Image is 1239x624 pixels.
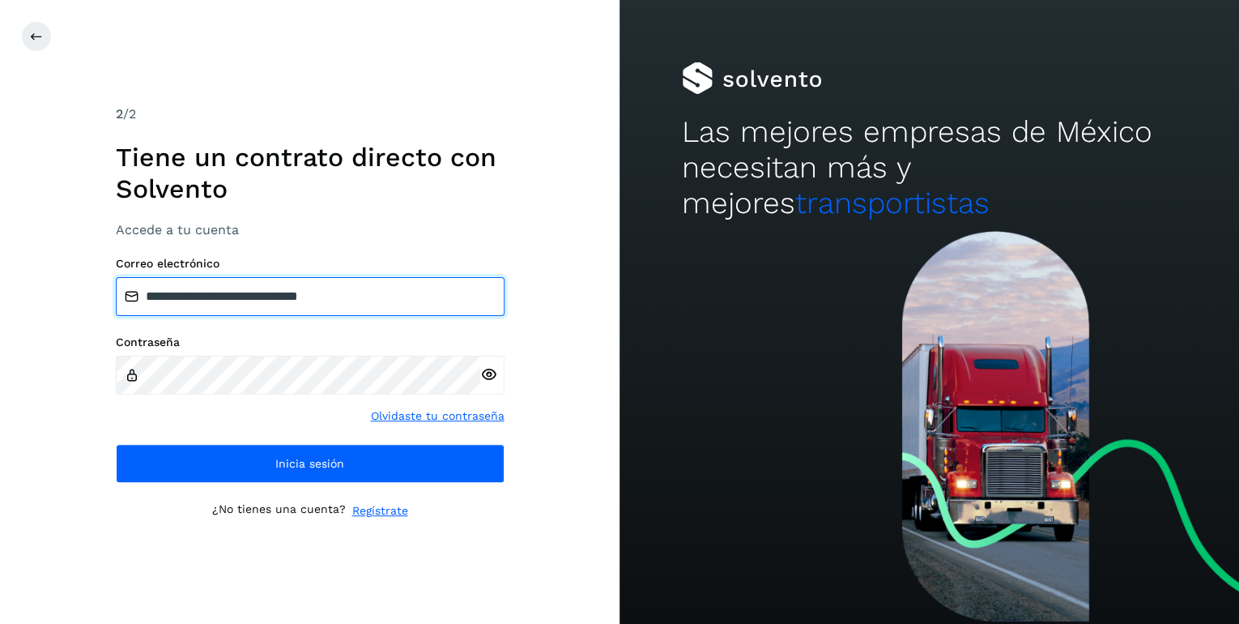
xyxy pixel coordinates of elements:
[212,502,346,519] p: ¿No tienes una cuenta?
[116,106,123,122] span: 2
[116,142,505,204] h1: Tiene un contrato directo con Solvento
[371,408,505,425] a: Olvidaste tu contraseña
[682,114,1177,222] h2: Las mejores empresas de México necesitan más y mejores
[795,186,990,220] span: transportistas
[275,458,344,469] span: Inicia sesión
[116,222,505,237] h3: Accede a tu cuenta
[116,444,505,483] button: Inicia sesión
[116,257,505,271] label: Correo electrónico
[116,105,505,124] div: /2
[116,336,505,349] label: Contraseña
[352,502,408,519] a: Regístrate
